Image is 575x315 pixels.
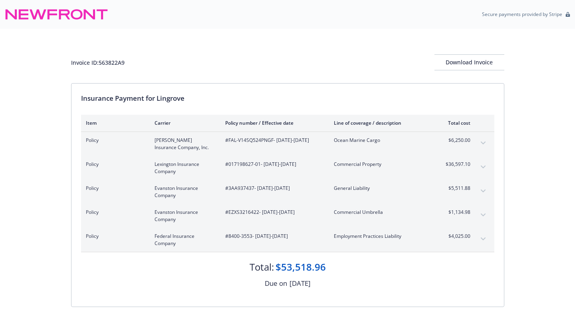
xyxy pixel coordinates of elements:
span: #EZXS3216422 - [DATE]-[DATE] [225,209,321,216]
span: Employment Practices Liability [334,233,428,240]
div: Total: [250,260,274,274]
div: Carrier [155,120,212,126]
div: Line of coverage / description [334,120,428,126]
span: Lexington Insurance Company [155,161,212,175]
span: Evanston Insurance Company [155,185,212,199]
span: General Liability [334,185,428,192]
span: Policy [86,137,142,144]
span: #017198627-01 - [DATE]-[DATE] [225,161,321,168]
span: Policy [86,233,142,240]
span: $4,025.00 [440,233,470,240]
button: expand content [477,185,490,197]
div: Policy[PERSON_NAME] Insurance Company, Inc.#FAL-V14SQ524PNGF- [DATE]-[DATE]Ocean Marine Cargo$6,2... [81,132,494,156]
div: Download Invoice [434,55,504,70]
span: #FAL-V14SQ524PNGF - [DATE]-[DATE] [225,137,321,144]
span: Commercial Umbrella [334,209,428,216]
div: PolicyFederal Insurance Company#8400-3553- [DATE]-[DATE]Employment Practices Liability$4,025.00ex... [81,228,494,252]
span: Ocean Marine Cargo [334,137,428,144]
button: expand content [477,233,490,245]
span: #8400-3553 - [DATE]-[DATE] [225,233,321,240]
span: $1,134.98 [440,209,470,216]
span: Commercial Property [334,161,428,168]
span: [PERSON_NAME] Insurance Company, Inc. [155,137,212,151]
div: [DATE] [289,278,311,289]
span: Evanston Insurance Company [155,209,212,223]
span: $36,597.10 [440,161,470,168]
span: #3AA937437 - [DATE]-[DATE] [225,185,321,192]
span: $5,511.88 [440,185,470,192]
span: Policy [86,185,142,192]
div: Insurance Payment for Lingrove [81,93,494,104]
span: Policy [86,209,142,216]
div: $53,518.96 [276,260,326,274]
div: Total cost [440,120,470,126]
button: expand content [477,161,490,173]
button: expand content [477,209,490,221]
span: Federal Insurance Company [155,233,212,247]
div: Policy number / Effective date [225,120,321,126]
div: PolicyLexington Insurance Company#017198627-01- [DATE]-[DATE]Commercial Property$36,597.10expand ... [81,156,494,180]
div: Due on [265,278,287,289]
span: $6,250.00 [440,137,470,144]
div: PolicyEvanston Insurance Company#3AA937437- [DATE]-[DATE]General Liability$5,511.88expand content [81,180,494,204]
span: Policy [86,161,142,168]
button: expand content [477,137,490,150]
button: Download Invoice [434,54,504,70]
div: Invoice ID: 563822A9 [71,58,125,67]
p: Secure payments provided by Stripe [482,11,562,18]
div: Item [86,120,142,126]
div: PolicyEvanston Insurance Company#EZXS3216422- [DATE]-[DATE]Commercial Umbrella$1,134.98expand con... [81,204,494,228]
